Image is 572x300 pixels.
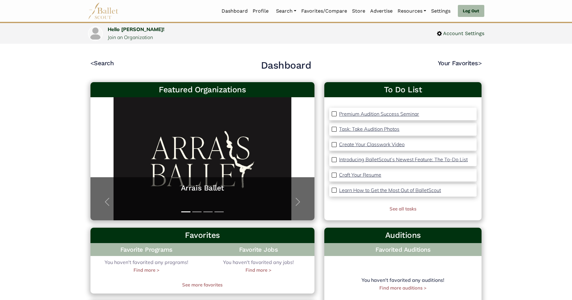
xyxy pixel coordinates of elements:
p: Task: Take Audition Photos [339,126,399,132]
h3: Featured Organizations [95,85,310,95]
a: Introducing BalletScout’s Newest Feature: The To-Do List [339,156,468,164]
a: Premium Audition Success Seminar [339,110,419,118]
a: Find more > [134,266,159,274]
button: Slide 1 [181,208,190,215]
code: > [478,59,482,67]
a: Settings [429,5,453,18]
a: Favorites/Compare [299,5,350,18]
a: Store [350,5,368,18]
h4: Favorite Jobs [202,243,314,256]
a: Arrais Ballet [97,183,309,193]
h3: Favorites [95,230,310,241]
div: You haven't favorited any jobs! [202,258,314,274]
a: Advertise [368,5,395,18]
button: Slide 4 [214,208,224,215]
h4: Favorite Programs [90,243,202,256]
a: Craft Your Resume [339,171,381,179]
a: Your Favorites> [438,59,482,67]
a: Join an Organization [108,34,153,40]
p: Introducing BalletScout’s Newest Feature: The To-Do List [339,156,468,162]
code: < [90,59,94,67]
a: See more favorites [90,281,315,289]
a: Account Settings [437,30,484,38]
a: Learn How to Get the Most Out of BalletScout [339,186,441,194]
a: Find more > [246,266,271,274]
a: Resources [395,5,429,18]
h3: Auditions [329,230,477,241]
div: You haven't favorited any programs! [90,258,202,274]
h4: Favorited Auditions [329,246,477,254]
p: Create Your Classwork Video [339,141,405,147]
a: To Do List [329,85,477,95]
a: See all tasks [390,206,416,212]
img: profile picture [89,27,102,40]
button: Slide 2 [192,208,202,215]
span: Account Settings [442,30,484,38]
p: Craft Your Resume [339,172,381,178]
a: <Search [90,59,114,67]
a: Find more auditions > [379,285,426,291]
button: Slide 3 [203,208,213,215]
p: Learn How to Get the Most Out of BalletScout [339,187,441,193]
a: Search [274,5,299,18]
a: Log Out [458,5,484,17]
p: Premium Audition Success Seminar [339,111,419,117]
a: Create Your Classwork Video [339,141,405,149]
h2: Dashboard [261,59,311,72]
a: Profile [250,5,271,18]
a: Dashboard [219,5,250,18]
a: Hello [PERSON_NAME]! [108,26,164,32]
p: You haven't favorited any auditions! [324,276,482,284]
a: Task: Take Audition Photos [339,125,399,133]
